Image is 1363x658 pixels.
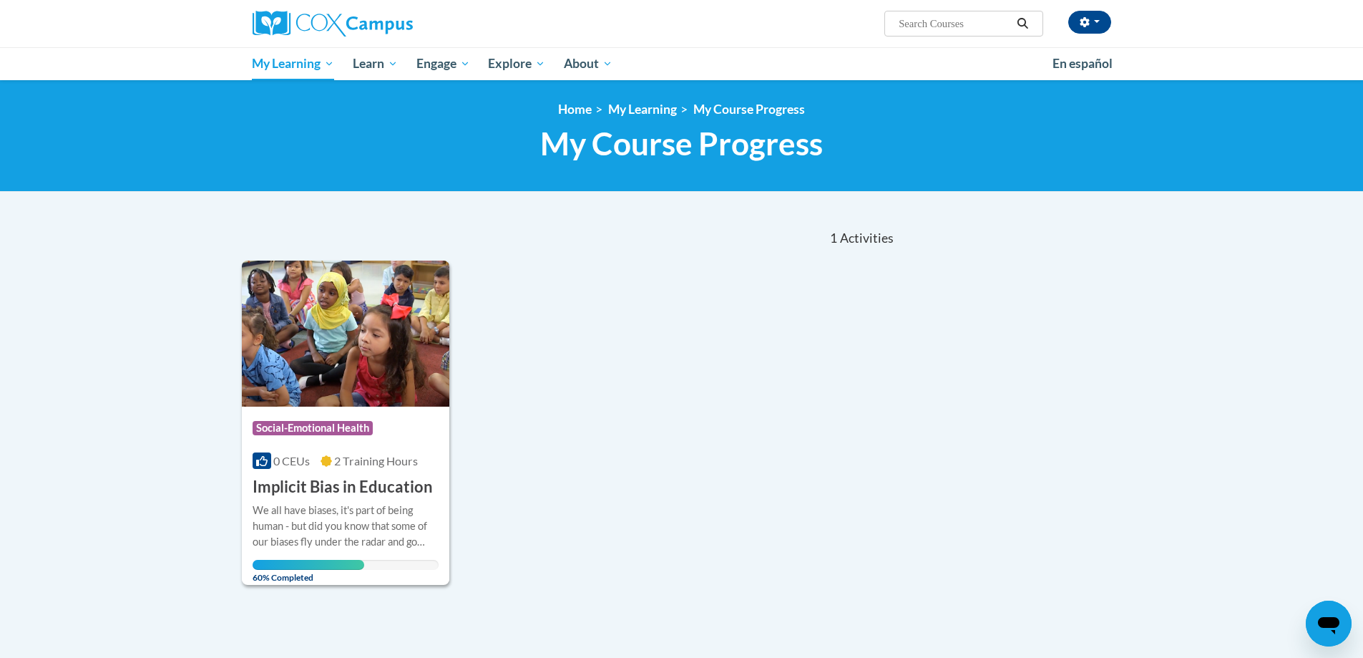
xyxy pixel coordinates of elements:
[840,231,894,246] span: Activities
[558,102,592,117] a: Home
[1306,601,1352,647] iframe: Button to launch messaging window
[253,11,524,37] a: Cox Campus
[242,261,450,407] img: Course Logo
[231,47,1133,80] div: Main menu
[555,47,622,80] a: About
[253,560,365,583] span: 60% Completed
[1012,15,1033,32] button: Search
[693,102,805,117] a: My Course Progress
[253,503,439,550] div: We all have biases, it's part of being human - but did you know that some of our biases fly under...
[243,47,344,80] a: My Learning
[830,231,837,246] span: 1
[253,560,365,570] div: Your progress
[242,261,450,586] a: Course LogoSocial-Emotional Health0 CEUs2 Training Hours Implicit Bias in EducationWe all have bi...
[479,47,555,80] a: Explore
[1052,56,1113,71] span: En español
[608,102,677,117] a: My Learning
[353,55,398,72] span: Learn
[343,47,407,80] a: Learn
[564,55,612,72] span: About
[253,476,433,498] h3: Implicit Bias in Education
[334,454,418,468] span: 2 Training Hours
[416,55,470,72] span: Engage
[253,11,413,37] img: Cox Campus
[253,421,373,435] span: Social-Emotional Health
[1043,49,1122,79] a: En español
[540,125,823,163] span: My Course Progress
[252,55,334,72] span: My Learning
[1068,11,1111,34] button: Account Settings
[407,47,479,80] a: Engage
[897,15,1012,32] input: Search Courses
[488,55,545,72] span: Explore
[273,454,310,468] span: 0 CEUs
